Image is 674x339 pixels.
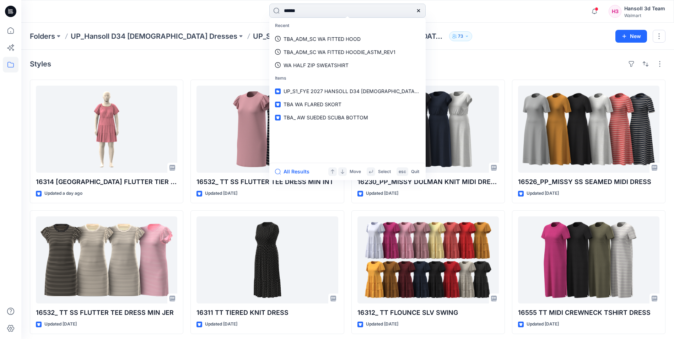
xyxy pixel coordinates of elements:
a: TBA_ADM_SC WA FITTED HOODIE_ASTM_REV1 [271,45,424,59]
p: Updated [DATE] [527,190,559,197]
p: esc [399,168,406,176]
span: UP_S1_FYE 2027 HANSOLL D34 [DEMOGRAPHIC_DATA] DRESSES [284,88,440,94]
p: Updated [DATE] [44,321,77,328]
div: H3 [609,5,621,18]
a: WA HALF ZIP SWEATSHIRT [271,59,424,72]
p: TBA_ADM_SC WA FITTED HOOD [284,35,361,43]
p: Items [271,72,424,85]
a: UP_Hansoll D34 [DEMOGRAPHIC_DATA] Dresses [71,31,237,41]
a: 16311 TT TIERED KNIT DRESS [196,216,338,303]
p: Recent [271,19,424,32]
p: UP_S1_FYE 2027 HANSOLL D34 [DEMOGRAPHIC_DATA] DRESSES [253,31,446,41]
p: TBA_ADM_SC WA FITTED HOODIE_ASTM_REV1 [284,48,395,56]
span: TBA WA FLARED SKORT [284,101,341,107]
p: 16532_ TT SS FLUTTER TEE DRESS MIN INT [196,177,338,187]
button: 73 [449,31,472,41]
a: 16314 TT SQUARE NECK FLUTTER TIER DRESS MINI INT [36,86,177,173]
p: 16314 [GEOGRAPHIC_DATA] FLUTTER TIER DRESS MINI INT [36,177,177,187]
p: Quit [411,168,419,176]
p: WA HALF ZIP SWEATSHIRT [284,61,349,69]
a: 16532_ TT SS FLUTTER TEE DRESS MIN JER [36,216,177,303]
a: 16230_PP_MISSY DOLMAN KNIT MIDI DRESS [357,86,499,173]
p: Updated [DATE] [366,190,398,197]
a: TBA_ AW SUEDED SCUBA BOTTOM [271,111,424,124]
p: 16230_PP_MISSY DOLMAN KNIT MIDI DRESS [357,177,499,187]
a: Folders [30,31,55,41]
p: Select [378,168,391,176]
p: Updated a day ago [44,190,82,197]
p: Updated [DATE] [205,190,237,197]
a: TBA WA FLARED SKORT [271,98,424,111]
a: 16555 TT MIDI CREWNECK TSHIRT DRESS [518,216,659,303]
a: 16526_PP_MISSY SS SEAMED MIDI DRESS [518,86,659,173]
p: Updated [DATE] [527,321,559,328]
div: Walmart [624,13,665,18]
p: Updated [DATE] [366,321,398,328]
a: TBA_ADM_SC WA FITTED HOOD [271,32,424,45]
p: 16311 TT TIERED KNIT DRESS [196,308,338,318]
p: 16526_PP_MISSY SS SEAMED MIDI DRESS [518,177,659,187]
a: 16312_ TT FLOUNCE SLV SWING [357,216,499,303]
div: Hansoll 3d Team [624,4,665,13]
button: New [615,30,647,43]
a: 16532_ TT SS FLUTTER TEE DRESS MIN INT [196,86,338,173]
h4: Styles [30,60,51,68]
a: UP_S1_FYE 2027 HANSOLL D34 [DEMOGRAPHIC_DATA] DRESSES [271,85,424,98]
span: TBA_ AW SUEDED SCUBA BOTTOM [284,114,368,120]
p: 16532_ TT SS FLUTTER TEE DRESS MIN JER [36,308,177,318]
p: Move [350,168,361,176]
button: All Results [275,167,314,176]
p: 73 [458,32,463,40]
p: 16555 TT MIDI CREWNECK TSHIRT DRESS [518,308,659,318]
p: 16312_ TT FLOUNCE SLV SWING [357,308,499,318]
p: Updated [DATE] [205,321,237,328]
